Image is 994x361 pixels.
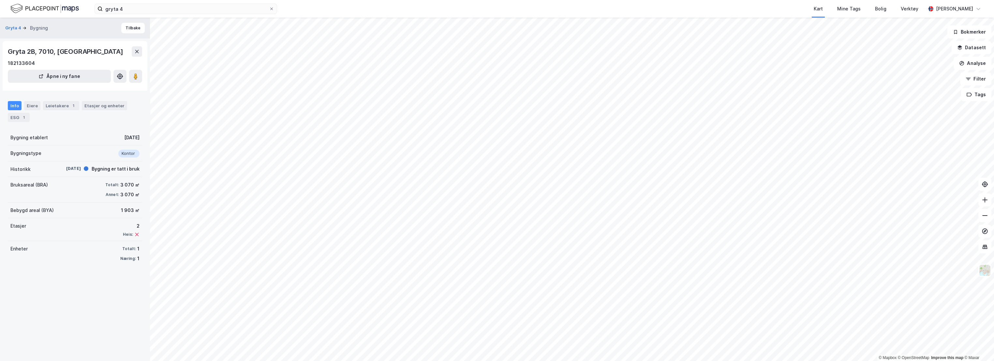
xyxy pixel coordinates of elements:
div: Bruksareal (BRA) [10,181,48,189]
div: Heis: [123,232,133,237]
div: Verktøy [901,5,918,13]
div: Næring: [120,256,136,261]
div: Etasjer og enheter [84,103,125,109]
button: Datasett [952,41,991,54]
div: 2 [123,222,140,230]
div: Enheter [10,245,28,253]
a: Improve this map [931,355,963,360]
div: Bygning [30,24,48,32]
div: Eiere [24,101,40,110]
div: 1 [70,102,77,109]
input: Søk på adresse, matrikkel, gårdeiere, leietakere eller personer [103,4,269,14]
div: Bygning etablert [10,134,48,142]
iframe: Chat Widget [961,330,994,361]
div: Bygningstype [10,149,41,157]
button: Bokmerker [947,25,991,38]
div: 1 [137,245,140,253]
a: Mapbox [879,355,897,360]
div: Totalt: [122,246,136,251]
div: Kart [814,5,823,13]
div: 1 [137,255,140,263]
button: Tags [961,88,991,101]
div: Leietakere [43,101,79,110]
div: Kontrollprogram for chat [961,330,994,361]
div: 1 [21,114,27,121]
div: 1 903 ㎡ [121,206,140,214]
div: [DATE] [124,134,140,142]
div: [PERSON_NAME] [936,5,973,13]
div: 3 070 ㎡ [120,191,140,199]
button: Tilbake [121,23,145,33]
button: Gryta 4 [5,25,22,31]
a: OpenStreetMap [898,355,929,360]
div: Totalt: [105,182,119,188]
button: Åpne i ny fane [8,70,111,83]
div: Info [8,101,22,110]
div: Bygning er tatt i bruk [92,165,140,173]
button: Analyse [954,57,991,70]
div: Bebygd areal (BYA) [10,206,54,214]
div: 182133604 [8,59,35,67]
div: Mine Tags [837,5,861,13]
div: Historikk [10,165,31,173]
div: Bolig [875,5,886,13]
button: Filter [960,72,991,85]
div: [DATE] [55,166,81,172]
div: ESG [8,113,30,122]
div: 3 070 ㎡ [120,181,140,189]
div: Gryta 2B, 7010, [GEOGRAPHIC_DATA] [8,46,124,57]
div: Etasjer [10,222,26,230]
img: Z [979,264,991,277]
div: Annet: [106,192,119,197]
img: logo.f888ab2527a4732fd821a326f86c7f29.svg [10,3,79,14]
